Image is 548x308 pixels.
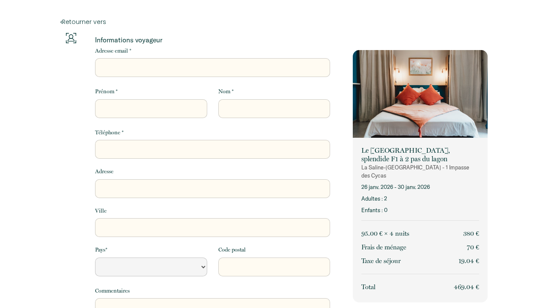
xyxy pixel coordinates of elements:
[95,87,118,96] label: Prénom *
[66,33,76,43] img: guests-info
[467,242,479,252] p: 70 €
[361,228,409,239] p: 95.00 € × 4 nuit
[218,87,234,96] label: Nom *
[218,246,246,254] label: Code postal
[407,230,409,237] span: s
[95,36,330,44] p: Informations voyageur
[361,242,406,252] p: Frais de ménage
[454,283,479,291] span: 469.04 €
[361,183,479,191] p: 26 janv. 2026 - 30 janv. 2026
[95,128,124,137] label: Téléphone *
[361,283,375,291] span: Total
[95,47,131,55] label: Adresse email *
[361,256,401,266] p: Taxe de séjour
[361,195,479,203] p: Adultes : 2
[95,258,207,276] select: Default select example
[95,287,130,295] label: Commentaires
[95,167,113,176] label: Adresse
[95,246,107,254] label: Pays
[60,17,488,27] a: Retourner vers
[353,50,488,140] img: rental-image
[95,207,107,215] label: Ville
[459,256,479,266] p: 19.04 €
[361,206,479,214] p: Enfants : 0
[463,228,479,239] p: 380 €
[361,146,479,163] p: Le [GEOGRAPHIC_DATA], splendide F1 à 2 pas du lagon
[361,163,479,180] p: La Saline-[GEOGRAPHIC_DATA] - 1 Impasse des Cycas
